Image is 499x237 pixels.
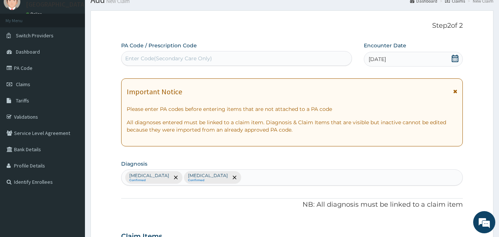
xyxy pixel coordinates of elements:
[121,4,139,21] div: Minimize live chat window
[188,173,228,179] p: [MEDICAL_DATA]
[14,37,30,55] img: d_794563401_company_1708531726252_794563401
[129,179,169,182] small: Confirmed
[16,81,30,88] span: Claims
[369,55,386,63] span: [DATE]
[121,42,197,49] label: PA Code / Prescription Code
[129,173,169,179] p: [MEDICAL_DATA]
[16,32,54,39] span: Switch Providers
[127,105,458,113] p: Please enter PA codes before entering items that are not attached to a PA code
[172,174,179,181] span: remove selection option
[38,41,124,51] div: Chat with us now
[26,1,87,8] p: [GEOGRAPHIC_DATA]
[364,42,406,49] label: Encounter Date
[43,71,102,146] span: We're online!
[127,119,458,133] p: All diagnoses entered must be linked to a claim item. Diagnosis & Claim Items that are visible bu...
[4,158,141,184] textarea: Type your message and hit 'Enter'
[127,88,182,96] h1: Important Notice
[26,11,44,17] a: Online
[125,55,212,62] div: Enter Code(Secondary Care Only)
[16,97,29,104] span: Tariffs
[121,22,463,30] p: Step 2 of 2
[16,48,40,55] span: Dashboard
[231,174,238,181] span: remove selection option
[121,200,463,210] p: NB: All diagnosis must be linked to a claim item
[188,179,228,182] small: Confirmed
[121,160,147,167] label: Diagnosis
